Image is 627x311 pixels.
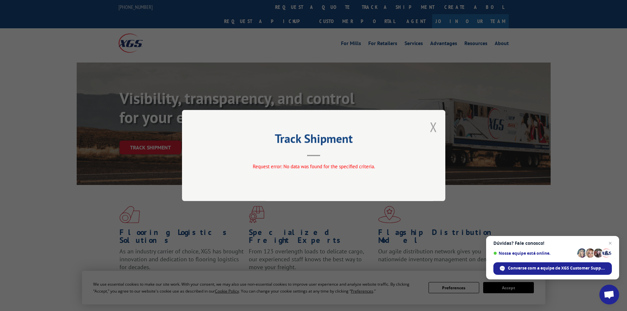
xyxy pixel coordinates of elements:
[215,134,412,146] h2: Track Shipment
[606,239,614,247] span: Bate-papo
[493,241,612,246] span: Dúvidas? Fale conosco!
[599,285,619,304] div: Bate-papo aberto
[493,262,612,275] div: Converse com a equipe de XGS Customer Support
[493,251,575,256] span: Nossa equipe está online.
[508,265,606,271] span: Converse com a equipe de XGS Customer Support
[430,118,437,136] button: Close modal
[252,163,375,169] span: Request error: No data was found for the specified criteria.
